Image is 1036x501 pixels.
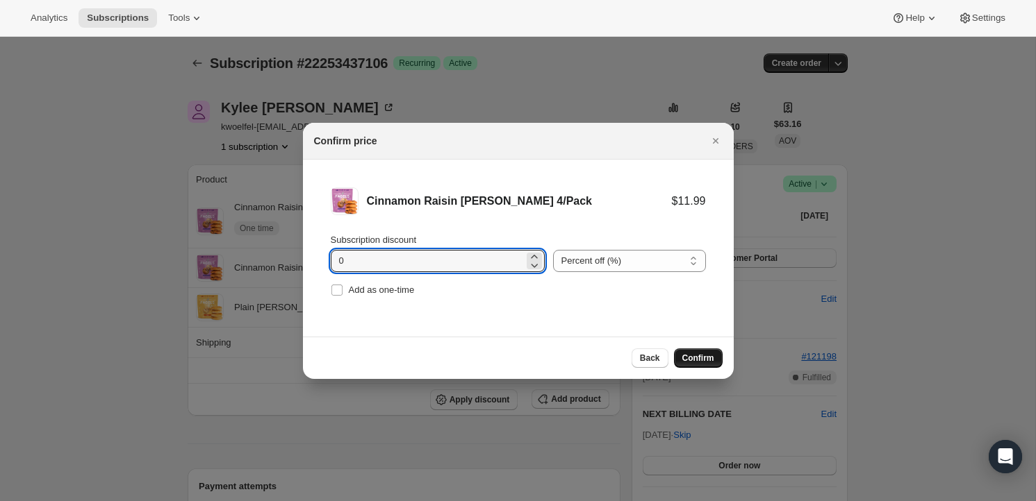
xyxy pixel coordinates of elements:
[632,348,668,368] button: Back
[79,8,157,28] button: Subscriptions
[367,194,672,208] div: Cinnamon Raisin [PERSON_NAME] 4/Pack
[87,12,149,24] span: Subscriptions
[160,8,212,28] button: Tools
[331,235,417,245] span: Subscription discount
[672,194,706,208] div: $11.99
[972,12,1005,24] span: Settings
[905,12,924,24] span: Help
[331,187,359,215] img: Cinnamon Raisin Pagels 4/Pack
[349,285,415,295] span: Add as one-time
[674,348,723,368] button: Confirm
[950,8,1014,28] button: Settings
[883,8,946,28] button: Help
[682,353,714,364] span: Confirm
[22,8,76,28] button: Analytics
[314,134,377,148] h2: Confirm price
[31,12,67,24] span: Analytics
[168,12,190,24] span: Tools
[640,353,660,364] span: Back
[989,440,1022,473] div: Open Intercom Messenger
[706,131,725,151] button: Close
